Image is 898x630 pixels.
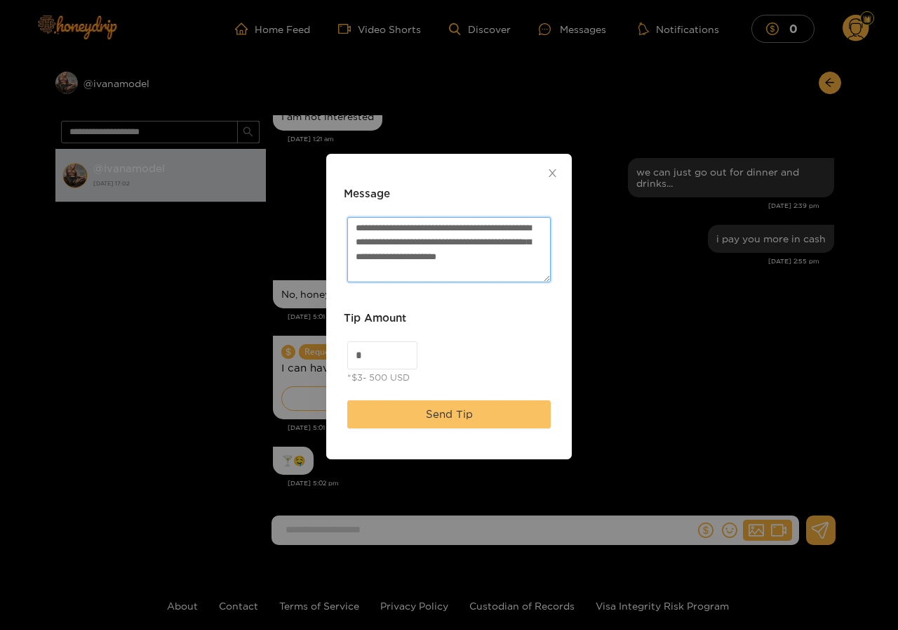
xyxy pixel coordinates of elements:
[344,310,406,327] h3: Tip Amount
[344,185,390,202] h3: Message
[532,154,572,193] button: Close
[547,168,558,178] span: close
[347,400,551,428] button: Send Tip
[426,406,473,423] span: Send Tip
[347,370,410,384] div: *$3- 500 USD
